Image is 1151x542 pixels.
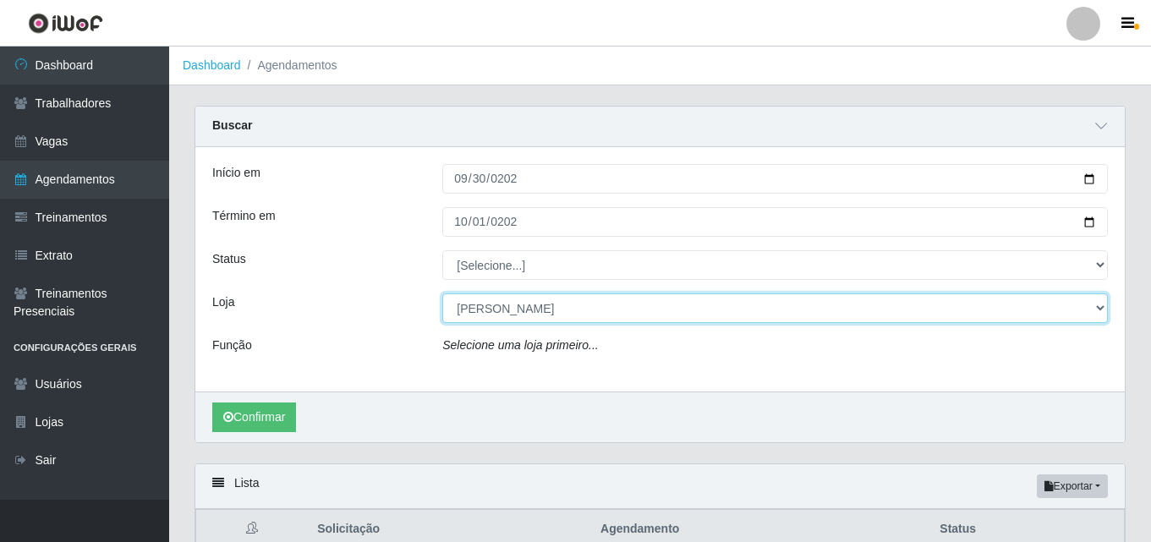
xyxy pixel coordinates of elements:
[212,164,260,182] label: Início em
[212,293,234,311] label: Loja
[212,402,296,432] button: Confirmar
[442,164,1108,194] input: 00/00/0000
[169,47,1151,85] nav: breadcrumb
[212,118,252,132] strong: Buscar
[212,337,252,354] label: Função
[28,13,103,34] img: CoreUI Logo
[212,250,246,268] label: Status
[241,57,337,74] li: Agendamentos
[212,207,276,225] label: Término em
[442,338,598,352] i: Selecione uma loja primeiro...
[442,207,1108,237] input: 00/00/0000
[195,464,1125,509] div: Lista
[1037,474,1108,498] button: Exportar
[183,58,241,72] a: Dashboard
